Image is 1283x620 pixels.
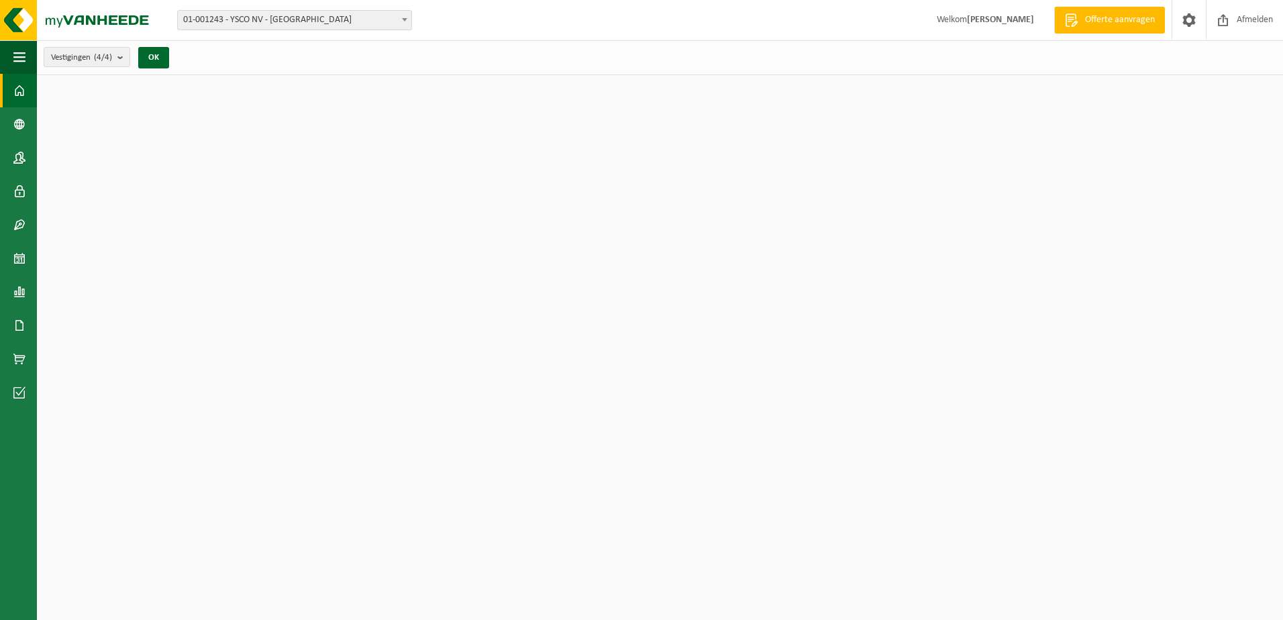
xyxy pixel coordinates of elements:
count: (4/4) [94,53,112,62]
span: 01-001243 - YSCO NV - LANGEMARK [177,10,412,30]
span: Vestigingen [51,48,112,68]
button: OK [138,47,169,68]
strong: [PERSON_NAME] [967,15,1034,25]
span: 01-001243 - YSCO NV - LANGEMARK [178,11,411,30]
a: Offerte aanvragen [1054,7,1165,34]
button: Vestigingen(4/4) [44,47,130,67]
span: Offerte aanvragen [1082,13,1158,27]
